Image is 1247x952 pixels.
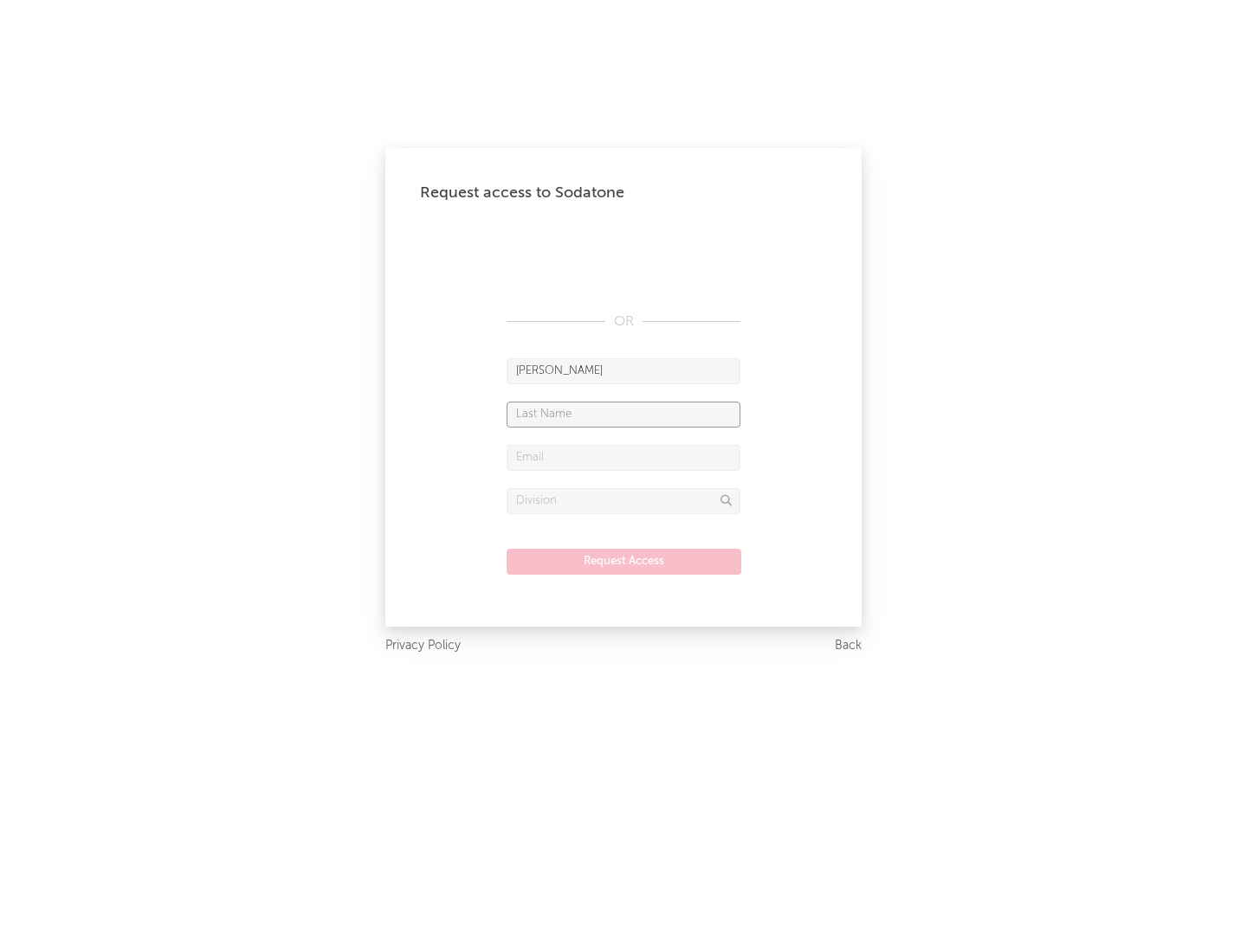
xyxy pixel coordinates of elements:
a: Back [835,635,862,657]
input: Division [507,488,740,514]
a: Privacy Policy [385,635,461,657]
button: Request Access [507,549,741,575]
input: First Name [507,358,740,384]
input: Last Name [507,402,740,428]
div: Request access to Sodatone [420,183,827,203]
input: Email [507,445,740,471]
div: OR [507,312,740,332]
